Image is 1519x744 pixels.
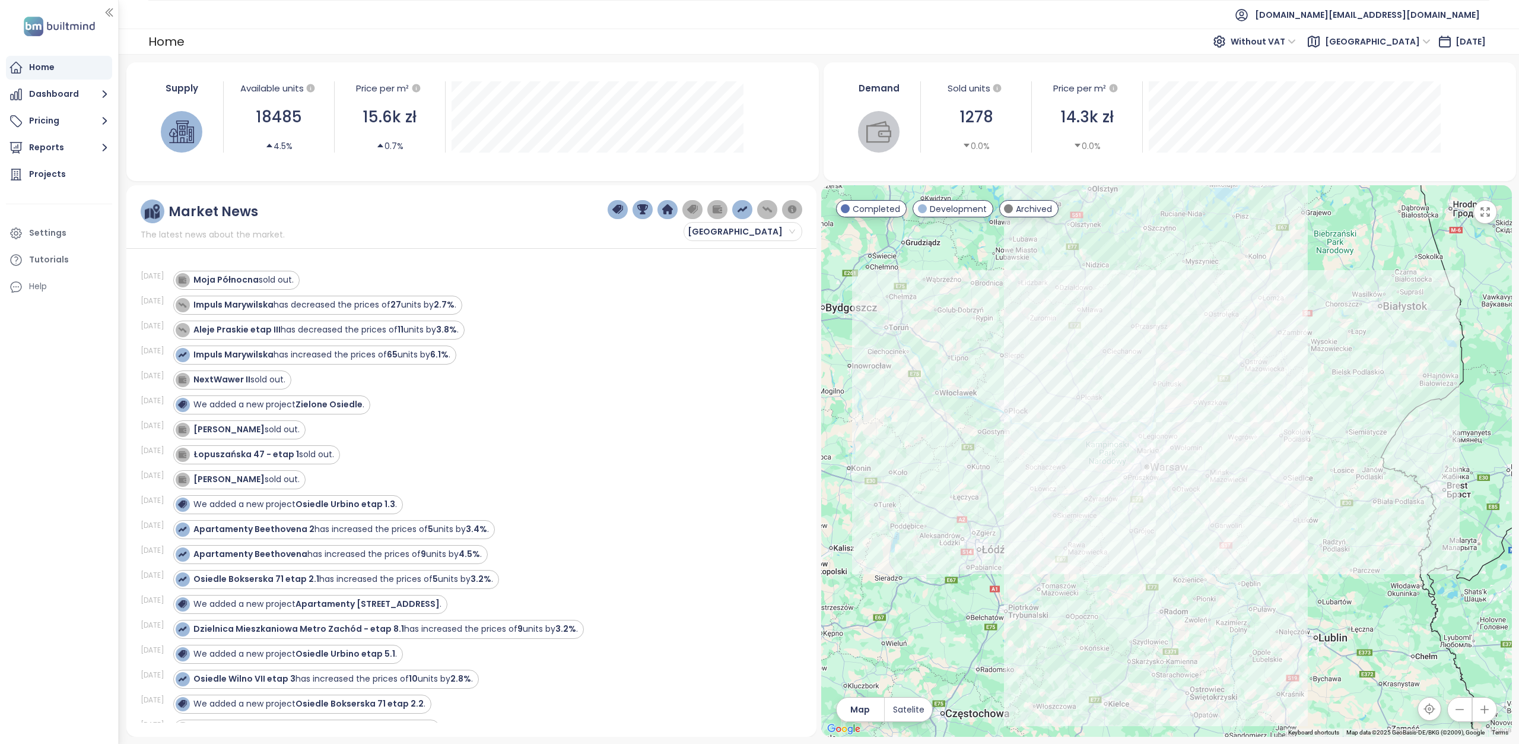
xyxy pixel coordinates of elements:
[962,141,971,150] span: caret-down
[29,279,47,294] div: Help
[169,204,258,219] div: Market News
[844,81,915,95] div: Demand
[1346,729,1485,736] span: Map data ©2025 GeoBasis-DE/BKG (©2009), Google
[6,56,112,80] a: Home
[193,324,281,335] strong: Aleje Praskie etap III
[193,373,250,385] strong: NextWawer II
[387,349,398,360] strong: 65
[737,204,748,215] img: price-increases.png
[178,375,186,384] img: icon
[1255,1,1480,29] span: [DOMAIN_NAME][EMAIL_ADDRESS][DOMAIN_NAME]
[193,274,294,286] div: sold out.
[193,498,397,511] div: We added a new project .
[141,670,170,680] div: [DATE]
[193,299,456,311] div: has decreased the prices of units by .
[178,475,186,483] img: icon
[141,445,170,456] div: [DATE]
[1231,33,1296,50] span: Without VAT
[1073,140,1101,153] div: 0.0%
[433,573,438,585] strong: 5
[178,675,186,683] img: icon
[398,324,403,335] strong: 11
[193,698,425,710] div: We added a new project .
[193,448,334,461] div: sold out.
[193,473,300,486] div: sold out.
[434,299,455,311] strong: 2.7%
[390,299,401,311] strong: 27
[141,695,170,705] div: [DATE]
[29,252,69,267] div: Tutorials
[29,226,66,240] div: Settings
[295,498,395,510] strong: Osiedle Urbino etap 1.3
[141,595,170,606] div: [DATE]
[141,470,170,481] div: [DATE]
[436,324,457,335] strong: 3.8%
[885,698,932,721] button: Satelite
[6,248,112,272] a: Tutorials
[230,81,328,96] div: Available units
[230,105,328,129] div: 18485
[193,623,578,635] div: has increased the prices of units by .
[193,274,259,286] strong: Moja Północna
[193,598,441,610] div: We added a new project .
[837,698,884,721] button: Map
[141,645,170,656] div: [DATE]
[141,395,170,406] div: [DATE]
[517,623,523,635] strong: 9
[1456,36,1486,48] span: [DATE]
[295,648,395,660] strong: Osiedle Urbino etap 5.1
[341,105,439,129] div: 15.6k zł
[762,204,773,215] img: price-decreases.png
[193,548,307,560] strong: Apartamenty Beethovena
[193,523,489,536] div: has increased the prices of units by .
[6,163,112,186] a: Projects
[1288,729,1339,737] button: Keyboard shortcuts
[853,202,900,216] span: Completed
[193,423,265,435] strong: [PERSON_NAME]
[193,423,300,436] div: sold out.
[927,105,1025,129] div: 1278
[193,373,285,386] div: sold out.
[193,673,295,685] strong: Osiedle Wilno VII etap 3
[824,721,863,737] a: Open this area in Google Maps (opens a new window)
[141,371,170,381] div: [DATE]
[6,221,112,245] a: Settings
[193,398,364,411] div: We added a new project .
[787,204,797,215] img: information-circle.png
[688,223,795,240] span: Warszawa
[637,204,648,215] img: trophy-dark-blue.png
[178,650,186,658] img: icon
[6,109,112,133] button: Pricing
[471,573,491,585] strong: 3.2%
[178,400,186,409] img: icon
[409,673,418,685] strong: 10
[1325,33,1431,50] span: Warszawa
[178,350,186,359] img: icon
[178,425,186,433] img: icon
[193,648,397,660] div: We added a new project .
[866,119,891,144] img: wallet
[178,525,186,533] img: icon
[962,140,990,153] div: 0.0%
[265,141,274,150] span: caret-up
[178,625,186,633] img: icon
[1038,81,1136,96] div: Price per m²
[612,204,623,215] img: price-tag-dark-blue.png
[193,573,319,585] strong: Osiedle Bokserska 71 etap 2.1
[178,276,186,284] img: icon
[145,204,160,219] img: ruler
[141,296,170,306] div: [DATE]
[178,325,186,334] img: icon
[141,271,170,281] div: [DATE]
[141,228,285,241] span: The latest news about the market.
[141,520,170,531] div: [DATE]
[193,573,493,585] div: has increased the prices of units by .
[141,545,170,556] div: [DATE]
[450,673,471,685] strong: 2.8%
[376,141,384,150] span: caret-up
[193,324,459,336] div: has decreased the prices of units by .
[662,204,673,215] img: home-dark-blue.png
[193,299,274,311] strong: Impuls Marywilska
[712,204,723,215] img: wallet-dark-grey.png
[295,598,440,610] strong: Apartamenty [STREET_ADDRESS]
